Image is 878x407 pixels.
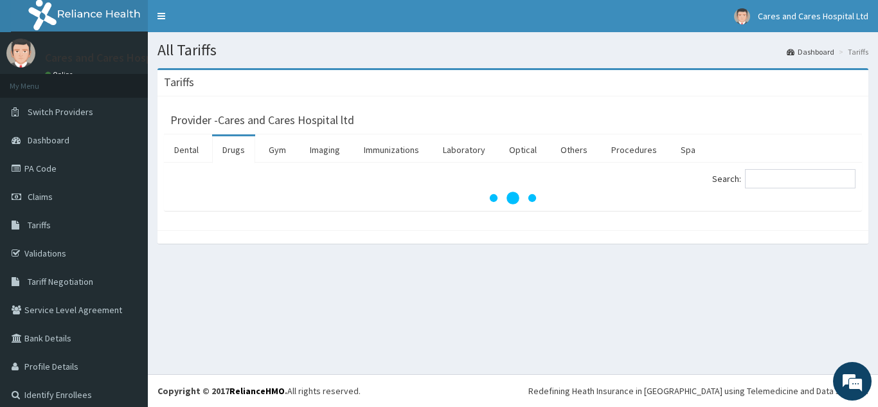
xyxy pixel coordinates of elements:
input: Search: [745,169,856,188]
a: Drugs [212,136,255,163]
span: Switch Providers [28,106,93,118]
span: Cares and Cares Hospital Ltd [758,10,868,22]
a: Procedures [601,136,667,163]
a: Dental [164,136,209,163]
h1: All Tariffs [157,42,868,59]
a: Others [550,136,598,163]
a: RelianceHMO [229,385,285,397]
svg: audio-loading [487,172,539,224]
h3: Provider - Cares and Cares Hospital ltd [170,114,354,126]
a: Immunizations [354,136,429,163]
a: Imaging [300,136,350,163]
div: Redefining Heath Insurance in [GEOGRAPHIC_DATA] using Telemedicine and Data Science! [528,384,868,397]
a: Laboratory [433,136,496,163]
li: Tariffs [836,46,868,57]
span: Tariffs [28,219,51,231]
label: Search: [712,169,856,188]
h3: Tariffs [164,77,194,88]
p: Cares and Cares Hospital Ltd [45,52,189,64]
a: Gym [258,136,296,163]
img: User Image [734,8,750,24]
a: Optical [499,136,547,163]
span: Dashboard [28,134,69,146]
a: Spa [670,136,706,163]
span: Tariff Negotiation [28,276,93,287]
footer: All rights reserved. [148,374,878,407]
a: Online [45,70,76,79]
a: Dashboard [787,46,834,57]
img: User Image [6,39,35,68]
strong: Copyright © 2017 . [157,385,287,397]
span: Claims [28,191,53,203]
